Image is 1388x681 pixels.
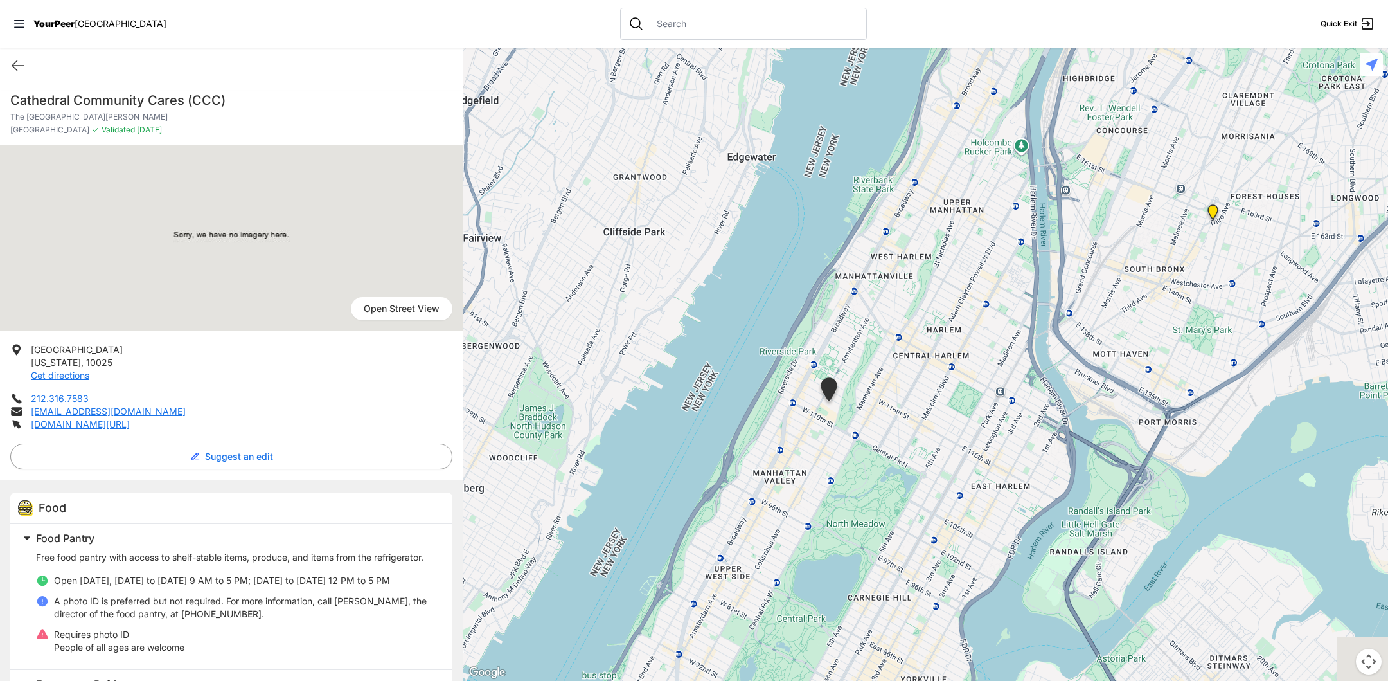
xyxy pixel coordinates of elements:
div: The Cathedral Church of St. John the Divine [818,377,840,406]
a: 212.316.7583 [31,393,89,404]
span: Quick Exit [1321,19,1357,29]
span: [GEOGRAPHIC_DATA] [10,125,89,135]
span: [GEOGRAPHIC_DATA] [75,18,166,29]
span: Food Pantry [36,532,94,545]
span: [US_STATE] [31,357,81,368]
img: Google [466,664,508,681]
p: Requires photo ID [54,628,184,641]
span: Open [DATE], [DATE] to [DATE] 9 AM to 5 PM; [DATE] to [DATE] 12 PM to 5 PM [54,575,390,586]
span: Validated [102,125,135,134]
p: A photo ID is preferred but not required. For more information, call [PERSON_NAME], the director ... [54,595,437,621]
input: Search [649,17,859,30]
p: Free food pantry with access to shelf-stable items, produce, and items from the refrigerator. [36,551,437,564]
div: Wellness Center [1205,204,1221,225]
span: 10025 [86,357,112,368]
a: Get directions [31,370,89,381]
a: YourPeer[GEOGRAPHIC_DATA] [33,20,166,28]
span: People of all ages are welcome [54,642,184,653]
span: YourPeer [33,18,75,29]
span: [DATE] [135,125,162,134]
a: Open Street View [351,297,452,320]
span: Food [39,501,66,514]
a: [DOMAIN_NAME][URL] [31,419,130,430]
span: Suggest an edit [205,450,273,463]
span: , [81,357,84,368]
a: Open this area in Google Maps (opens a new window) [466,664,508,681]
a: [EMAIL_ADDRESS][DOMAIN_NAME] [31,406,186,417]
span: ✓ [92,125,99,135]
p: The [GEOGRAPHIC_DATA][PERSON_NAME] [10,112,452,122]
a: Quick Exit [1321,16,1375,32]
button: Suggest an edit [10,444,452,469]
span: [GEOGRAPHIC_DATA] [31,344,123,355]
button: Map camera controls [1356,649,1382,675]
h1: Cathedral Community Cares (CCC) [10,91,452,109]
